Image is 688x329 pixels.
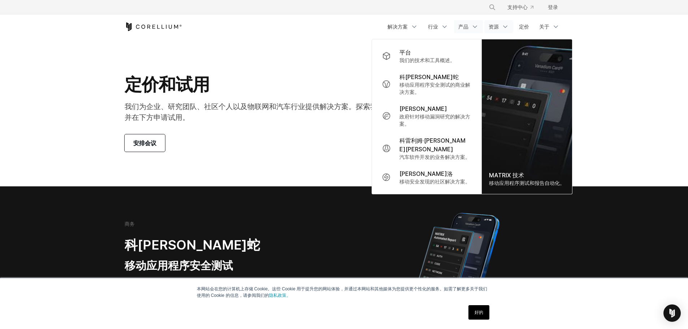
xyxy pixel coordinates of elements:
font: MATRIX 技术 [489,172,524,179]
font: 科[PERSON_NAME]蛇 [125,237,260,253]
font: 移动应用程序测试和报告自动化。 [489,180,565,186]
font: 定价 [519,23,529,30]
a: 好的 [468,305,489,320]
font: 行业 [428,23,438,30]
font: 科雷利姆·[PERSON_NAME][PERSON_NAME] [399,137,466,153]
font: 定价和试用 [125,74,209,95]
font: 科[PERSON_NAME]蛇 [399,73,459,81]
font: 汽车软件开发的业务解决方案。 [399,154,470,160]
font: 登录 [548,4,558,10]
div: 导航菜单 [480,1,564,14]
font: 平台 [399,49,411,56]
font: 移动安全发现的社区解决方案。 [399,178,470,185]
a: 科[PERSON_NAME]蛇 移动应用程序安全测试的商业解决方案。 [376,68,477,100]
a: 安排会议 [125,134,165,152]
font: 支持中心 [507,4,528,10]
a: MATRIX 技术 移动应用程序测试和报告自动化。 [482,39,572,194]
font: 产品 [458,23,468,30]
font: 解决方案 [388,23,408,30]
a: [PERSON_NAME] 政府针对移动漏洞研究的解决方案。 [376,100,477,132]
font: [PERSON_NAME]洛 [399,170,453,177]
font: 移动应用程序安全测试的商业解决方案。 [399,82,470,95]
button: 搜索 [486,1,499,14]
font: 商务 [125,221,135,227]
font: 资源 [489,23,499,30]
img: Matrix_WebNav_1x [482,39,572,194]
font: 安排会议 [133,139,156,147]
a: 平台 我们的技术和工具概述。 [376,44,477,68]
font: 我们的技术和工具概述。 [399,57,455,63]
font: 好的 [475,310,483,315]
a: 科雷利姆·[PERSON_NAME][PERSON_NAME] 汽车软件开发的业务解决方案。 [376,132,477,165]
div: Open Intercom Messenger [663,304,681,322]
a: [PERSON_NAME]洛 移动安全发现的社区解决方案。 [376,165,477,190]
font: [PERSON_NAME] [399,105,447,112]
a: 隐私政策。 [269,293,291,298]
font: 移动应用程序安全测试 [125,259,233,272]
font: 我们为企业、研究团队、社区个人以及物联网和汽车行业提供解决方案。探索我们的产品并在下方申请试用。 [125,102,406,122]
font: 关于 [539,23,549,30]
a: 科雷利姆之家 [125,22,182,31]
font: 本网站会在您的计算机上存储 Cookie。这些 Cookie 用于提升您的网站体验，并通过本网站和其他媒体为您提供更个性化的服务。如需了解更多关于我们使用的 Cookie 的信息，请参阅我们的 [197,286,488,298]
font: 政府针对移动漏洞研究的解决方案。 [399,113,470,127]
div: 导航菜单 [383,20,564,33]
